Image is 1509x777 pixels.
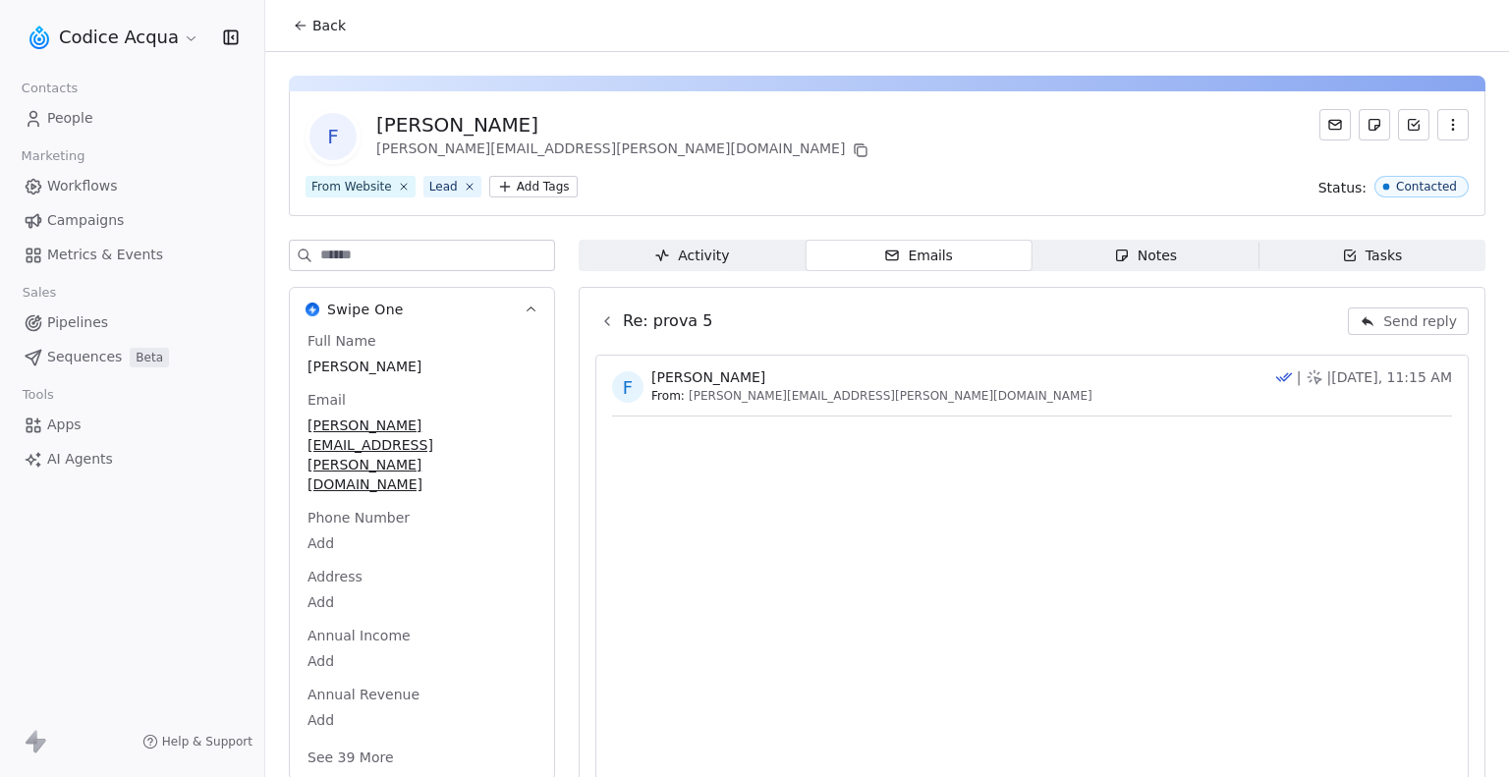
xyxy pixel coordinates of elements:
[142,734,252,749] a: Help & Support
[16,102,249,135] a: People
[651,367,765,387] span: [PERSON_NAME]
[28,26,51,49] img: logo.png
[1396,180,1457,194] div: Contacted
[307,710,536,730] span: Add
[429,178,458,195] div: Lead
[306,303,319,316] img: Swipe One
[162,734,252,749] span: Help & Support
[16,204,249,237] a: Campaigns
[651,388,685,404] span: From:
[47,176,118,196] span: Workflows
[623,374,633,401] div: F
[307,533,536,553] span: Add
[1442,710,1489,757] iframe: Intercom live chat
[16,306,249,339] a: Pipelines
[47,245,163,265] span: Metrics & Events
[59,25,179,50] span: Codice Acqua
[16,239,249,271] a: Metrics & Events
[304,685,423,704] span: Annual Revenue
[304,508,414,527] span: Phone Number
[1318,178,1367,197] span: Status:
[307,651,536,671] span: Add
[24,21,203,54] button: Codice Acqua
[16,170,249,202] a: Workflows
[623,309,712,333] span: Re: prova 5
[130,348,169,367] span: Beta
[47,415,82,435] span: Apps
[47,347,122,367] span: Sequences
[309,113,357,160] span: F
[290,288,554,331] button: Swipe OneSwipe One
[1114,246,1177,266] div: Notes
[376,111,872,139] div: [PERSON_NAME]
[376,139,872,162] div: [PERSON_NAME][EMAIL_ADDRESS][PERSON_NAME][DOMAIN_NAME]
[47,312,108,333] span: Pipelines
[296,740,406,775] button: See 39 More
[311,178,392,195] div: From Website
[304,390,350,410] span: Email
[327,300,404,319] span: Swipe One
[13,74,86,103] span: Contacts
[312,16,346,35] span: Back
[304,567,366,586] span: Address
[13,141,93,171] span: Marketing
[489,176,578,197] button: Add Tags
[304,331,380,351] span: Full Name
[1275,367,1452,387] div: | | [DATE], 11:15 AM
[14,380,62,410] span: Tools
[14,278,65,307] span: Sales
[1348,307,1469,335] button: Send reply
[281,8,358,43] button: Back
[47,449,113,470] span: AI Agents
[47,108,93,129] span: People
[307,416,536,494] span: [PERSON_NAME][EMAIL_ADDRESS][PERSON_NAME][DOMAIN_NAME]
[307,592,536,612] span: Add
[16,443,249,475] a: AI Agents
[1383,311,1457,331] span: Send reply
[47,210,124,231] span: Campaigns
[16,409,249,441] a: Apps
[16,341,249,373] a: SequencesBeta
[654,246,729,266] div: Activity
[304,626,415,645] span: Annual Income
[1342,246,1403,266] div: Tasks
[689,388,1092,404] span: [PERSON_NAME][EMAIL_ADDRESS][PERSON_NAME][DOMAIN_NAME]
[307,357,536,376] span: [PERSON_NAME]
